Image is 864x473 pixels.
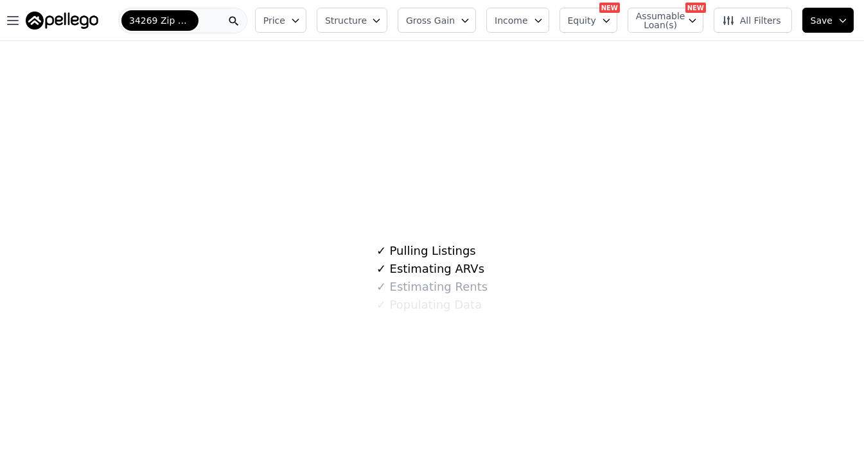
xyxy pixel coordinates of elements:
[811,14,833,27] span: Save
[406,14,455,27] span: Gross Gain
[325,14,366,27] span: Structure
[628,8,703,33] button: Assumable Loan(s)
[263,14,285,27] span: Price
[376,242,476,260] div: Pulling Listings
[26,12,98,30] img: Pellego
[599,3,620,13] div: NEW
[376,244,386,257] span: ✓
[376,298,386,311] span: ✓
[255,8,306,33] button: Price
[376,262,386,275] span: ✓
[376,296,482,314] div: Populating Data
[722,14,781,27] span: All Filters
[376,280,386,293] span: ✓
[495,14,528,27] span: Income
[317,8,387,33] button: Structure
[376,278,488,296] div: Estimating Rents
[568,14,596,27] span: Equity
[714,8,792,33] button: All Filters
[685,3,706,13] div: NEW
[802,8,854,33] button: Save
[129,14,191,27] span: 34269 Zip Code
[560,8,617,33] button: Equity
[636,12,677,30] span: Assumable Loan(s)
[376,260,484,278] div: Estimating ARVs
[486,8,549,33] button: Income
[398,8,476,33] button: Gross Gain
